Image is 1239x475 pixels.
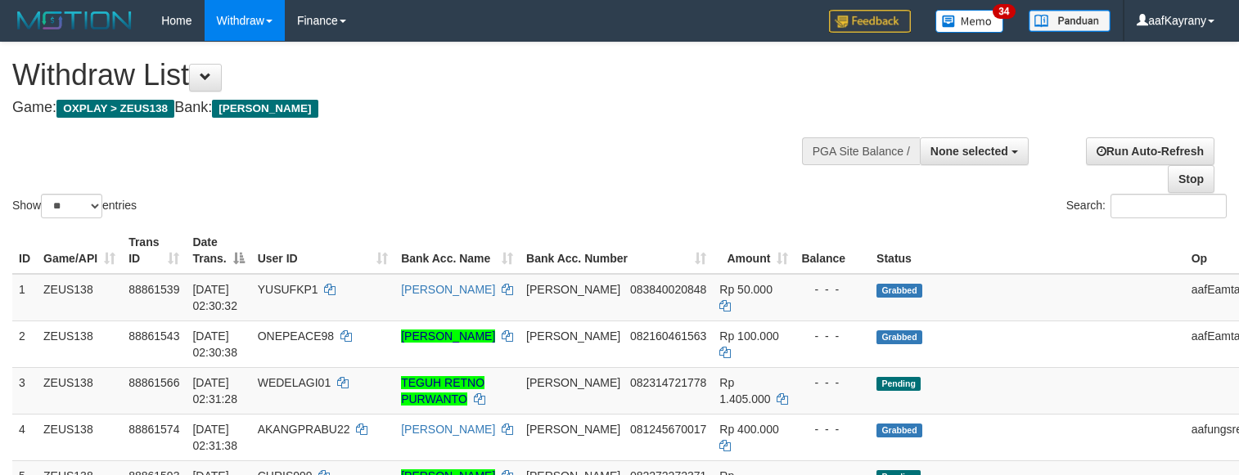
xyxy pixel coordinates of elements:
[37,274,122,321] td: ZEUS138
[12,274,37,321] td: 1
[935,10,1004,33] img: Button%20Memo.svg
[801,328,863,344] div: - - -
[719,283,773,296] span: Rp 50.000
[876,330,922,344] span: Grabbed
[12,227,37,274] th: ID
[122,227,186,274] th: Trans ID: activate to sort column ascending
[37,367,122,414] td: ZEUS138
[930,145,1008,158] span: None selected
[41,194,102,218] select: Showentries
[37,320,122,367] td: ZEUS138
[801,281,863,298] div: - - -
[1066,194,1227,218] label: Search:
[1168,165,1214,193] a: Stop
[258,329,334,343] span: ONEPEACE98
[128,423,179,436] span: 88861574
[870,227,1185,274] th: Status
[630,283,706,296] span: Copy 083840020848 to clipboard
[719,329,778,343] span: Rp 100.000
[192,376,237,406] span: [DATE] 02:31:28
[12,320,37,367] td: 2
[37,227,122,274] th: Game/API: activate to sort column ascending
[802,137,920,165] div: PGA Site Balance /
[401,423,495,436] a: [PERSON_NAME]
[12,59,809,92] h1: Withdraw List
[12,194,137,218] label: Show entries
[876,284,922,298] span: Grabbed
[993,4,1015,19] span: 34
[394,227,520,274] th: Bank Acc. Name: activate to sort column ascending
[520,227,713,274] th: Bank Acc. Number: activate to sort column ascending
[795,227,870,274] th: Balance
[192,329,237,359] span: [DATE] 02:30:38
[526,423,620,436] span: [PERSON_NAME]
[719,376,770,406] span: Rp 1.405.000
[37,414,122,460] td: ZEUS138
[630,423,706,436] span: Copy 081245670017 to clipboard
[526,329,620,343] span: [PERSON_NAME]
[186,227,250,274] th: Date Trans.: activate to sort column descending
[1111,194,1227,218] input: Search:
[920,137,1029,165] button: None selected
[258,283,318,296] span: YUSUFKP1
[128,376,179,389] span: 88861566
[630,376,706,389] span: Copy 082314721778 to clipboard
[401,283,495,296] a: [PERSON_NAME]
[12,100,809,116] h4: Game: Bank:
[401,376,484,406] a: TEGUH RETNO PURWANTO
[829,10,911,33] img: Feedback.jpg
[719,423,778,436] span: Rp 400.000
[192,283,237,312] span: [DATE] 02:30:32
[128,329,179,343] span: 88861543
[12,414,37,460] td: 4
[876,377,921,391] span: Pending
[192,423,237,452] span: [DATE] 02:31:38
[801,421,863,437] div: - - -
[251,227,394,274] th: User ID: activate to sort column ascending
[1029,10,1111,32] img: panduan.png
[128,283,179,296] span: 88861539
[630,329,706,343] span: Copy 082160461563 to clipboard
[526,376,620,389] span: [PERSON_NAME]
[801,374,863,391] div: - - -
[258,376,331,389] span: WEDELAGI01
[713,227,795,274] th: Amount: activate to sort column ascending
[12,8,137,33] img: MOTION_logo.png
[56,100,174,118] span: OXPLAY > ZEUS138
[526,283,620,296] span: [PERSON_NAME]
[401,329,495,343] a: [PERSON_NAME]
[212,100,318,118] span: [PERSON_NAME]
[12,367,37,414] td: 3
[258,423,350,436] span: AKANGPRABU22
[1086,137,1214,165] a: Run Auto-Refresh
[876,423,922,437] span: Grabbed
